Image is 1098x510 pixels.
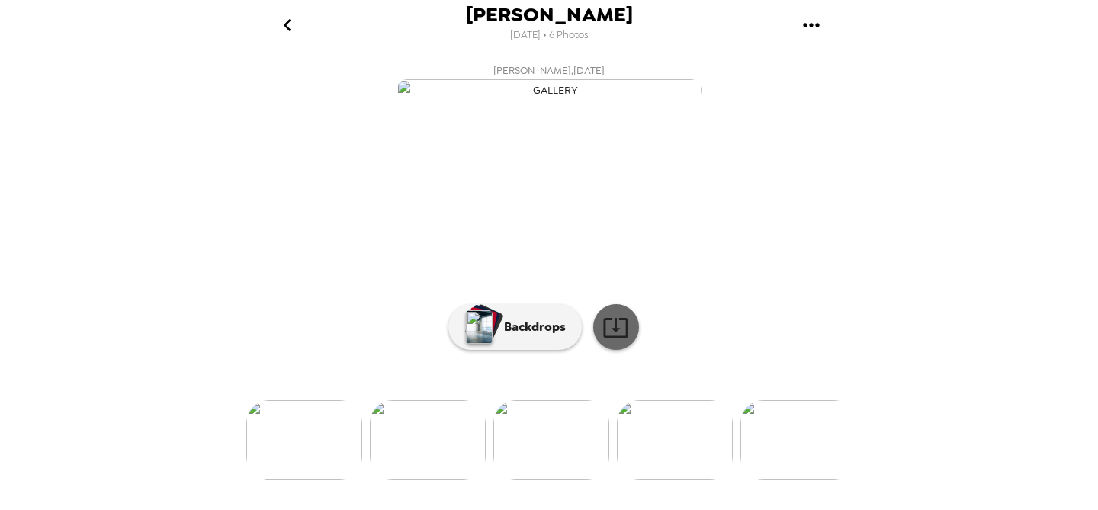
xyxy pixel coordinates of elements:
[493,62,605,79] span: [PERSON_NAME] , [DATE]
[617,400,733,480] img: gallery
[740,400,856,480] img: gallery
[493,400,609,480] img: gallery
[448,304,582,350] button: Backdrops
[396,79,701,101] img: gallery
[370,400,486,480] img: gallery
[466,5,633,25] span: [PERSON_NAME]
[244,57,854,106] button: [PERSON_NAME],[DATE]
[246,400,362,480] img: gallery
[496,318,566,336] p: Backdrops
[510,25,589,46] span: [DATE] • 6 Photos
